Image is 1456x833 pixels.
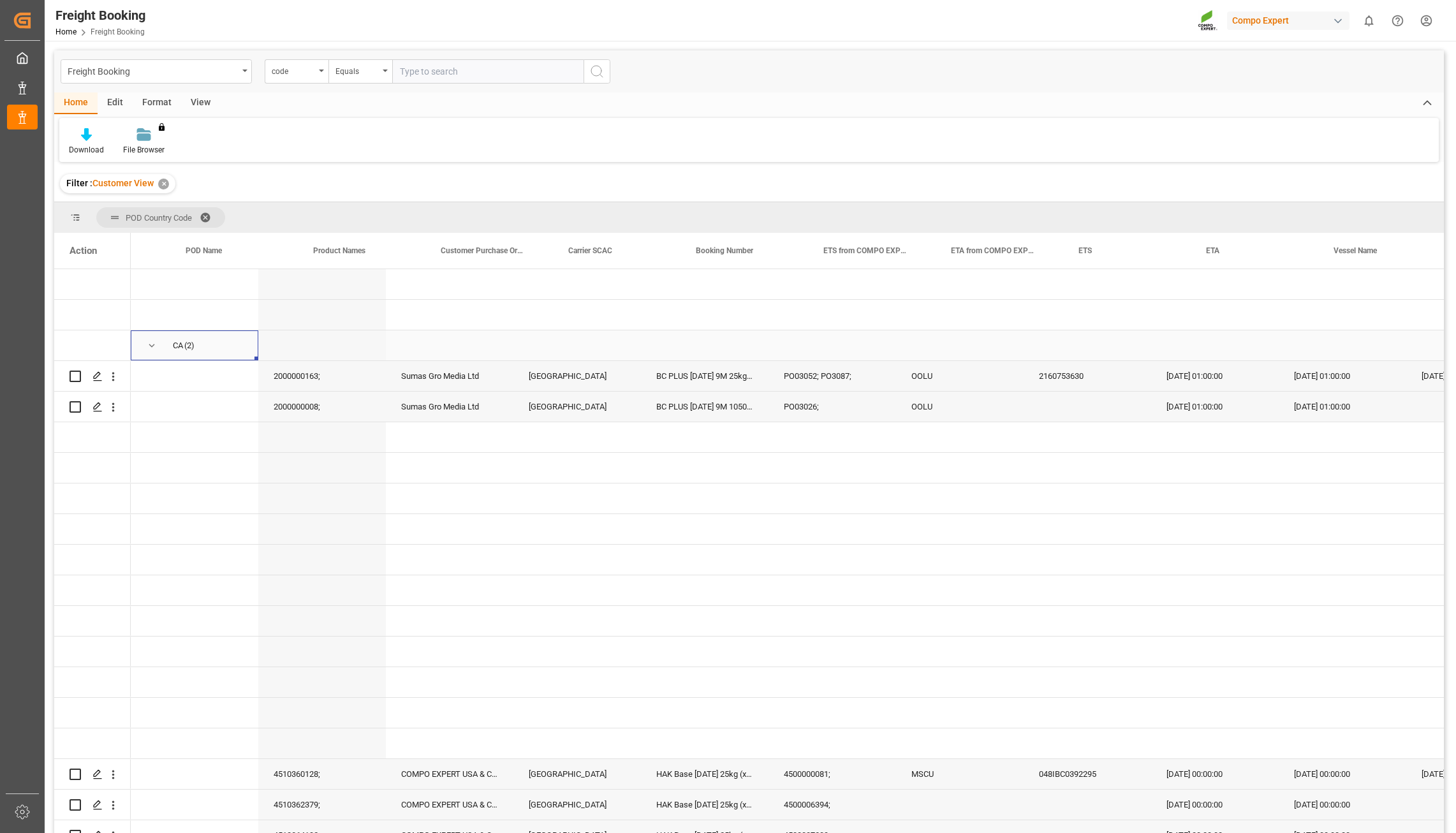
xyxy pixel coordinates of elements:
button: search button [584,59,610,84]
div: Press SPACE to select this row. [54,637,131,667]
div: Freight Booking [68,63,238,78]
div: Press SPACE to select this row. [54,606,131,637]
div: [DATE] 01:00:00 [1151,361,1279,391]
button: open menu [328,59,392,84]
span: Product Names [313,246,365,255]
div: Press SPACE to select this row. [54,392,131,422]
div: [DATE] 00:00:00 [1151,790,1279,820]
div: Sumas Gro Media Ltd [386,392,513,422]
div: [GEOGRAPHIC_DATA] [513,759,641,789]
span: Customer Purchase Order Numbers [441,246,526,255]
div: 2160753630 [1024,361,1151,391]
span: Carrier SCAC [568,246,612,255]
button: show 0 new notifications [1355,6,1383,35]
div: [GEOGRAPHIC_DATA] [513,790,641,820]
div: Press SPACE to select this row. [54,483,131,514]
span: ETS from COMPO EXPERT [823,246,909,255]
div: 4500000081; [768,759,896,789]
div: PO03052; PO3087; [768,361,896,391]
a: Home [55,27,77,36]
span: ETA from COMPO EXPERT [951,246,1036,255]
div: 4510362379; [258,790,386,820]
div: COMPO EXPERT USA & Canada, Inc [386,790,513,820]
div: [DATE] 00:00:00 [1279,790,1406,820]
div: 2000000163; [258,361,386,391]
div: BC PLUS [DATE] 9M 1050kg UN CAN BB; [641,392,768,422]
div: [DATE] 00:00:00 [1279,759,1406,789]
div: CA [173,331,183,360]
div: Press SPACE to select this row. [54,330,131,361]
div: ✕ [158,179,169,189]
div: View [181,92,220,114]
div: [GEOGRAPHIC_DATA] [513,361,641,391]
div: 2000000008; [258,392,386,422]
div: 048IBC0392295 [1024,759,1151,789]
div: [DATE] 01:00:00 [1151,392,1279,422]
div: Download [69,144,104,156]
span: Customer View [92,178,154,188]
span: Filter : [66,178,92,188]
div: Press SPACE to select this row. [54,514,131,545]
div: Sumas Gro Media Ltd [386,361,513,391]
div: Home [54,92,98,114]
span: Vessel Name [1334,246,1377,255]
div: Freight Booking [55,6,145,25]
div: Press SPACE to select this row. [54,269,131,300]
span: ETA [1206,246,1219,255]
div: OOLU [896,392,1024,422]
div: [DATE] 01:00:00 [1279,392,1406,422]
span: POD Name [186,246,222,255]
div: Equals [335,63,379,77]
div: Press SPACE to select this row. [54,790,131,820]
div: Press SPACE to select this row. [54,759,131,790]
div: [DATE] 01:00:00 [1279,361,1406,391]
div: Press SPACE to select this row. [54,728,131,759]
div: BC PLUS [DATE] 9M 25kg (x42) WW; BC PLUS [DATE] 6M 25kg (x42) INT; BC PLUS [DATE] 12M 25kg (x42) ... [641,361,768,391]
span: POD Country Code [126,213,192,223]
div: Action [70,245,97,256]
div: Compo Expert [1227,11,1349,30]
div: Press SPACE to select this row. [54,575,131,606]
div: Press SPACE to select this row. [54,545,131,575]
div: Press SPACE to select this row. [54,667,131,698]
div: HAK Base [DATE] 25kg (x48) WW; [PERSON_NAME] 18+18+18 25kg (x48) WW; [PERSON_NAME] 13-40-13 25kg ... [641,790,768,820]
span: (2) [184,331,195,360]
img: Screenshot%202023-09-29%20at%2010.02.21.png_1712312052.png [1198,10,1218,32]
span: ETS [1078,246,1092,255]
div: Format [133,92,181,114]
div: Press SPACE to select this row. [54,698,131,728]
button: open menu [61,59,252,84]
div: COMPO EXPERT USA & Canada, Inc [386,759,513,789]
div: 4510360128; [258,759,386,789]
div: PO03026; [768,392,896,422]
div: Press SPACE to select this row. [54,300,131,330]
span: Booking Number [696,246,753,255]
div: Press SPACE to select this row. [54,422,131,453]
div: 4500006394; [768,790,896,820]
div: [GEOGRAPHIC_DATA] [513,392,641,422]
div: Press SPACE to select this row. [54,361,131,392]
div: MSCU [896,759,1024,789]
div: code [272,63,315,77]
button: Compo Expert [1227,8,1355,33]
div: Press SPACE to select this row. [54,453,131,483]
div: Edit [98,92,133,114]
div: OOLU [896,361,1024,391]
div: [DATE] 00:00:00 [1151,759,1279,789]
input: Type to search [392,59,584,84]
button: open menu [265,59,328,84]
button: Help Center [1383,6,1412,35]
div: HAK Base [DATE] 25kg (x48) WW; [PERSON_NAME] 13-40-13 25kg (x48) WW; [PERSON_NAME] [DATE] 25kg (x... [641,759,768,789]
